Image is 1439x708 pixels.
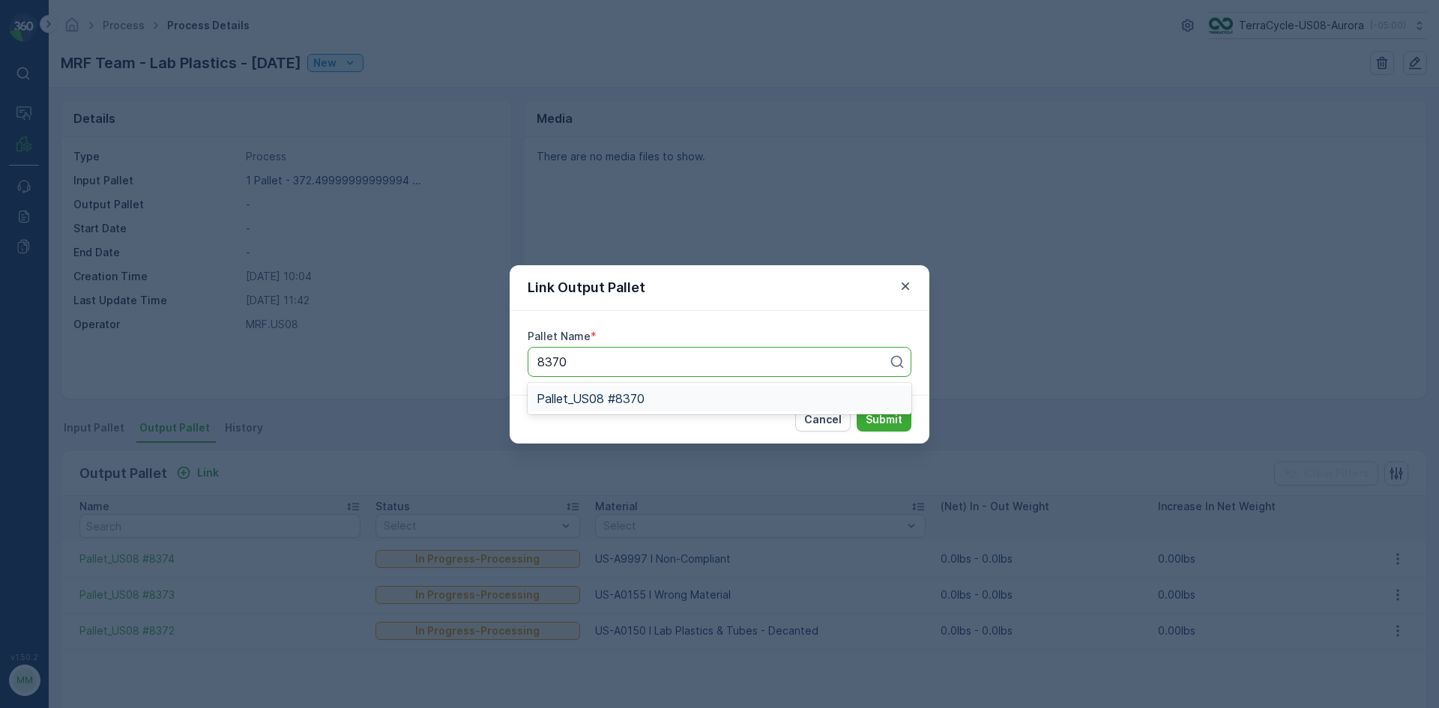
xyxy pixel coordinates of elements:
p: Submit [866,412,902,427]
label: Pallet Name [528,330,591,342]
p: Link Output Pallet [528,277,645,298]
button: Submit [857,408,911,432]
span: Pallet_US08 #8370 [537,392,645,405]
p: Cancel [804,412,842,427]
button: Cancel [795,408,851,432]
